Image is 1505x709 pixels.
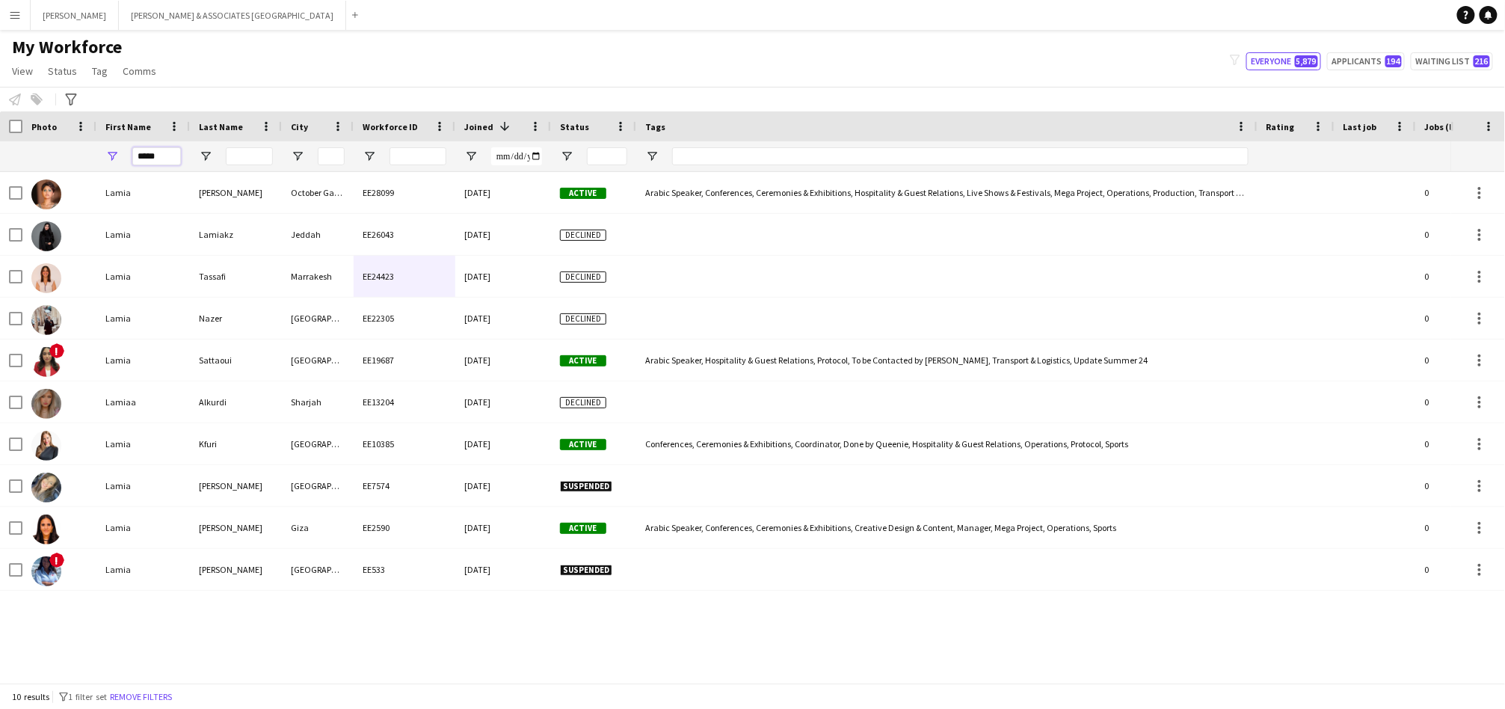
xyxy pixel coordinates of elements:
[1327,52,1405,70] button: Applicants194
[31,263,61,293] img: Lamia Tassafi
[31,389,61,419] img: Lamiaa Alkurdi
[291,121,308,132] span: City
[560,121,589,132] span: Status
[123,64,156,78] span: Comms
[31,431,61,461] img: Lamia Kfuri
[96,465,190,506] div: Lamia
[455,465,551,506] div: [DATE]
[464,150,478,163] button: Open Filter Menu
[190,549,282,590] div: [PERSON_NAME]
[190,256,282,297] div: Tassafi
[190,298,282,339] div: Nazer
[587,147,627,165] input: Status Filter Input
[190,507,282,548] div: [PERSON_NAME]
[96,340,190,381] div: Lamia
[354,214,455,255] div: EE26043
[455,549,551,590] div: [DATE]
[31,121,57,132] span: Photo
[31,305,61,335] img: Lamia Nazer
[491,147,542,165] input: Joined Filter Input
[354,172,455,213] div: EE28099
[560,397,606,408] span: Declined
[190,465,282,506] div: [PERSON_NAME]
[42,61,83,81] a: Status
[117,61,162,81] a: Comms
[105,150,119,163] button: Open Filter Menu
[49,343,64,358] span: !
[31,179,61,209] img: Lamia Salman
[560,313,606,325] span: Declined
[455,172,551,213] div: [DATE]
[190,423,282,464] div: Kfuri
[455,507,551,548] div: [DATE]
[190,172,282,213] div: [PERSON_NAME]
[282,172,354,213] div: October Gardens
[31,473,61,503] img: Lamia Kanjee
[48,64,77,78] span: Status
[12,64,33,78] span: View
[455,340,551,381] div: [DATE]
[282,465,354,506] div: [GEOGRAPHIC_DATA]
[455,214,551,255] div: [DATE]
[464,121,493,132] span: Joined
[96,549,190,590] div: Lamia
[636,340,1258,381] div: Arabic Speaker, Hospitality & Guest Relations, Protocol, To be Contacted by [PERSON_NAME], Transp...
[49,553,64,568] span: !
[645,150,659,163] button: Open Filter Menu
[31,556,61,586] img: Lamia Abdullayeva
[31,515,61,544] img: Lamia Hassan
[354,340,455,381] div: EE19687
[455,256,551,297] div: [DATE]
[560,188,606,199] span: Active
[1344,121,1377,132] span: Last job
[282,549,354,590] div: [GEOGRAPHIC_DATA]
[282,381,354,423] div: Sharjah
[636,423,1258,464] div: Conferences, Ceremonies & Exhibitions, Coordinator, Done by Queenie, Hospitality & Guest Relation...
[226,147,273,165] input: Last Name Filter Input
[96,507,190,548] div: Lamia
[282,423,354,464] div: [GEOGRAPHIC_DATA]
[68,691,107,702] span: 1 filter set
[455,423,551,464] div: [DATE]
[190,214,282,255] div: Lamiakz
[354,298,455,339] div: EE22305
[636,172,1258,213] div: Arabic Speaker, Conferences, Ceremonies & Exhibitions, Hospitality & Guest Relations, Live Shows ...
[96,381,190,423] div: Lamiaa
[363,121,418,132] span: Workforce ID
[31,347,61,377] img: Lamia Sattaoui
[560,439,606,450] span: Active
[455,381,551,423] div: [DATE]
[363,150,376,163] button: Open Filter Menu
[560,565,612,576] span: Suspended
[645,121,665,132] span: Tags
[1385,55,1402,67] span: 194
[86,61,114,81] a: Tag
[199,121,243,132] span: Last Name
[354,381,455,423] div: EE13204
[1246,52,1321,70] button: Everyone5,879
[636,507,1258,548] div: Arabic Speaker, Conferences, Ceremonies & Exhibitions, Creative Design & Content, Manager, Mega P...
[190,381,282,423] div: Alkurdi
[62,90,80,108] app-action-btn: Advanced filters
[560,150,573,163] button: Open Filter Menu
[96,423,190,464] div: Lamia
[132,147,181,165] input: First Name Filter Input
[560,523,606,534] span: Active
[318,147,345,165] input: City Filter Input
[96,256,190,297] div: Lamia
[455,298,551,339] div: [DATE]
[199,150,212,163] button: Open Filter Menu
[96,214,190,255] div: Lamia
[354,549,455,590] div: EE533
[190,340,282,381] div: Sattaoui
[1295,55,1318,67] span: 5,879
[560,481,612,492] span: Suspended
[354,465,455,506] div: EE7574
[105,121,151,132] span: First Name
[282,507,354,548] div: Giza
[119,1,346,30] button: [PERSON_NAME] & ASSOCIATES [GEOGRAPHIC_DATA]
[672,147,1249,165] input: Tags Filter Input
[282,340,354,381] div: [GEOGRAPHIC_DATA]
[31,221,61,251] img: Lamia Lamiakz
[291,150,304,163] button: Open Filter Menu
